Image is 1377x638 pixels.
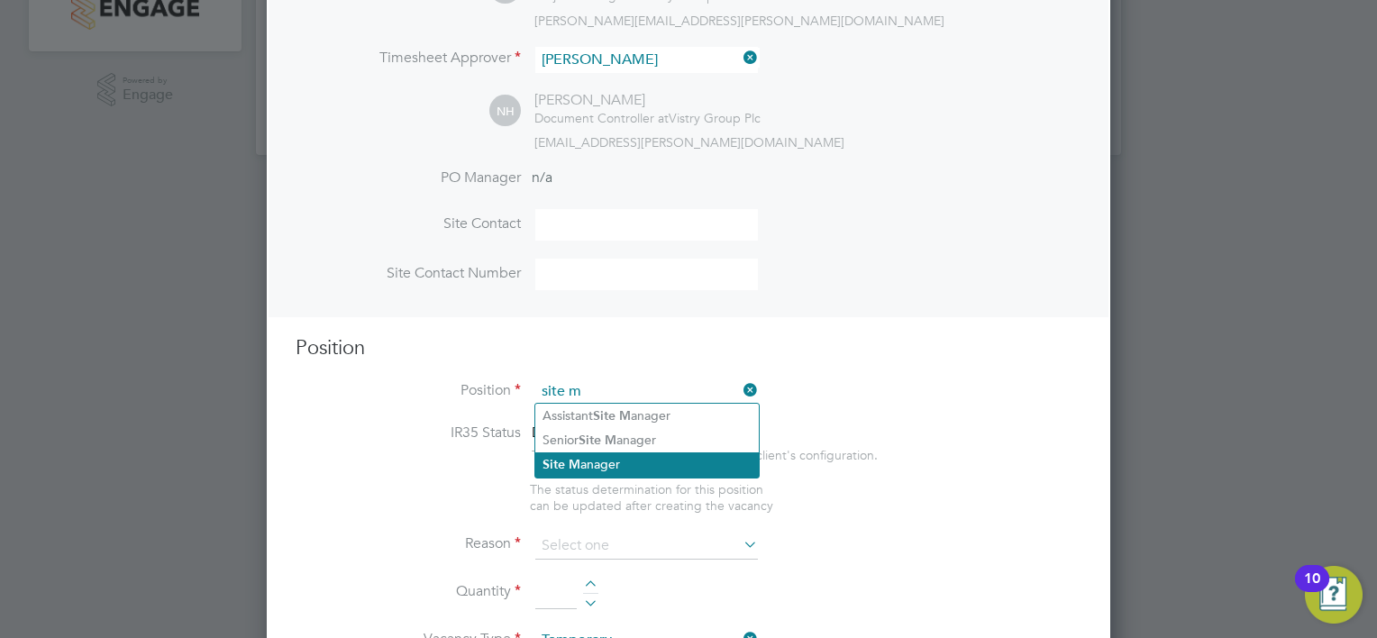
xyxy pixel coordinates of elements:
label: IR35 Status [296,424,521,442]
b: M [605,433,616,448]
span: Document Controller at [534,110,669,126]
input: Search for... [535,47,758,73]
li: Assistant anager [535,404,759,428]
label: Position [296,381,521,400]
span: NH [489,96,521,127]
label: Reason [296,534,521,553]
button: Open Resource Center, 10 new notifications [1305,566,1363,624]
input: Select one [535,533,758,560]
label: Quantity [296,582,521,601]
div: Vistry Group Plc [534,110,761,126]
b: Site [543,457,565,472]
input: Search for... [535,378,758,406]
span: The status determination for this position can be updated after creating the vacancy [530,481,773,514]
label: Site Contact [296,214,521,233]
li: Senior anager [535,428,759,452]
b: M [569,457,580,472]
span: [PERSON_NAME][EMAIL_ADDRESS][PERSON_NAME][DOMAIN_NAME] [534,13,944,29]
div: 10 [1304,579,1320,602]
label: Site Contact Number [296,264,521,283]
div: This feature can be enabled under this client's configuration. [532,442,878,463]
span: Disabled for this client. [532,424,679,442]
label: Timesheet Approver [296,49,521,68]
b: Site [593,408,616,424]
div: [PERSON_NAME] [534,91,761,110]
h3: Position [296,335,1081,361]
li: anager [535,452,759,477]
b: Site [579,433,601,448]
b: M [619,408,631,424]
span: n/a [532,169,552,187]
label: PO Manager [296,169,521,187]
span: [EMAIL_ADDRESS][PERSON_NAME][DOMAIN_NAME] [534,134,844,150]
